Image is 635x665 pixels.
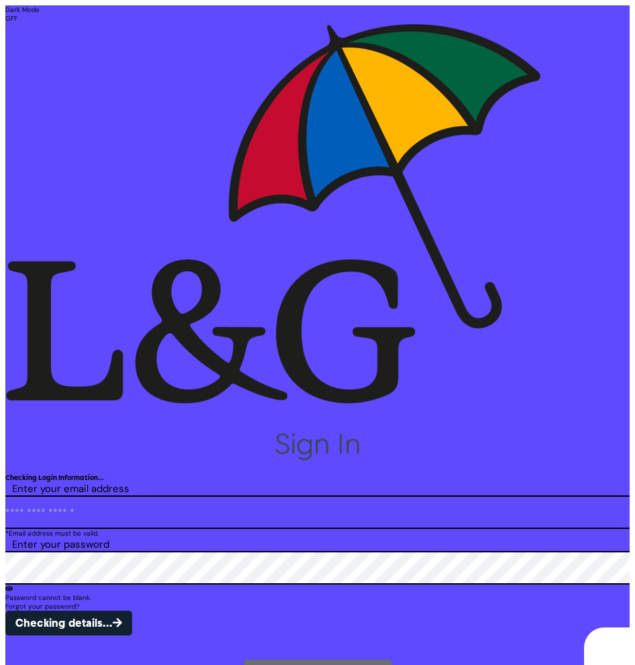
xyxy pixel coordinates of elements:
img: company logo [5,23,542,404]
div: Dark Mode [5,5,630,14]
div: *Email address must be valid. [5,529,630,538]
h2: Sign In [5,428,630,461]
div: Checking Login Information... [5,474,630,482]
span: Forgot your password? [5,602,79,611]
span: Checking details... [15,617,113,629]
button: Checking details... [5,611,132,636]
div: OFF [5,14,630,23]
label: Enter your password [5,538,109,551]
label: Enter your email address [5,482,129,495]
div: Password cannot be blank. [5,593,630,602]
